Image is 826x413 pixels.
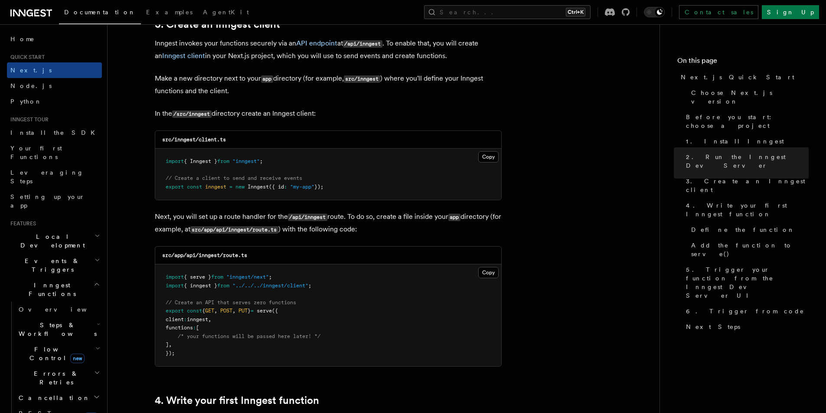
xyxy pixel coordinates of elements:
span: ; [269,274,272,280]
span: Inngest tour [7,116,49,123]
span: 5. Trigger your function from the Inngest Dev Server UI [686,265,809,300]
span: 4. Write your first Inngest function [686,201,809,218]
span: "../../../inngest/client" [232,283,308,289]
button: Toggle dark mode [644,7,665,17]
a: 4. Write your first Inngest function [155,394,319,406]
p: In the directory create an Inngest client: [155,107,502,120]
span: , [169,341,172,348]
a: 2. Run the Inngest Dev Server [682,149,809,173]
code: src/inngest/client.ts [162,137,226,143]
a: Node.js [7,78,102,94]
span: inngest [187,316,208,322]
span: Add the function to serve() [691,241,809,258]
span: , [232,308,235,314]
span: Before you start: choose a project [686,113,809,130]
span: Home [10,35,35,43]
span: Setting up your app [10,193,85,209]
span: inngest [205,184,226,190]
button: Copy [478,267,499,278]
span: client [166,316,184,322]
span: Inngest [248,184,269,190]
span: POST [220,308,232,314]
code: src/app/api/inngest/route.ts [162,252,247,258]
a: Before you start: choose a project [682,109,809,133]
a: Examples [141,3,198,23]
a: Next.js [7,62,102,78]
span: Define the function [691,225,795,234]
p: Make a new directory next to your directory (for example, ) where you'll define your Inngest func... [155,72,502,97]
span: functions [166,325,193,331]
span: ; [260,158,263,164]
span: 1. Install Inngest [686,137,784,146]
button: Local Development [7,229,102,253]
a: 6. Trigger from code [682,303,809,319]
button: Steps & Workflows [15,317,102,341]
span: "inngest" [232,158,260,164]
code: /api/inngest [343,40,382,48]
a: Home [7,31,102,47]
span: = [229,184,232,190]
button: Cancellation [15,390,102,406]
span: Next.js Quick Start [681,73,794,81]
span: // Create an API that serves zero functions [166,299,296,306]
a: API endpoint [296,39,337,47]
span: export [166,308,184,314]
span: Leveraging Steps [10,169,84,185]
span: { Inngest } [184,158,217,164]
a: Leveraging Steps [7,165,102,189]
span: const [187,308,202,314]
span: Flow Control [15,345,95,362]
span: { inngest } [184,283,217,289]
span: "my-app" [290,184,314,190]
span: Cancellation [15,393,90,402]
kbd: Ctrl+K [566,8,585,16]
span: Inngest Functions [7,281,94,298]
span: Examples [146,9,193,16]
span: import [166,158,184,164]
span: }); [314,184,323,190]
a: Setting up your app [7,189,102,213]
span: [ [196,325,199,331]
span: Steps & Workflows [15,321,97,338]
span: new [70,354,85,363]
span: from [211,274,223,280]
button: Copy [478,151,499,163]
span: ({ [272,308,278,314]
button: Inngest Functions [7,277,102,302]
p: Next, you will set up a route handler for the route. To do so, create a file inside your director... [155,211,502,236]
span: Next Steps [686,322,740,331]
a: Define the function [688,222,809,237]
button: Search...Ctrl+K [424,5,591,19]
code: app [261,75,273,83]
button: Flow Controlnew [15,341,102,366]
span: = [251,308,254,314]
a: Overview [15,302,102,317]
a: 4. Write your first Inngest function [682,198,809,222]
button: Errors & Retries [15,366,102,390]
span: export [166,184,184,190]
span: , [208,316,211,322]
span: Node.js [10,82,52,89]
span: Features [7,220,36,227]
span: { [202,308,205,314]
span: AgentKit [203,9,249,16]
span: // Create a client to send and receive events [166,175,302,181]
span: Install the SDK [10,129,100,136]
span: }); [166,350,175,356]
span: Documentation [64,9,136,16]
a: 5. Trigger your function from the Inngest Dev Server UI [682,262,809,303]
span: 6. Trigger from code [686,307,804,315]
button: Events & Triggers [7,253,102,277]
span: 3. Create an Inngest client [686,177,809,194]
span: : [193,325,196,331]
span: : [284,184,287,190]
span: Python [10,98,42,105]
a: Choose Next.js version [688,85,809,109]
a: Install the SDK [7,125,102,140]
code: /src/inngest [172,111,212,118]
span: Local Development [7,232,95,250]
span: ({ id [269,184,284,190]
span: import [166,283,184,289]
span: const [187,184,202,190]
span: ] [166,341,169,348]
